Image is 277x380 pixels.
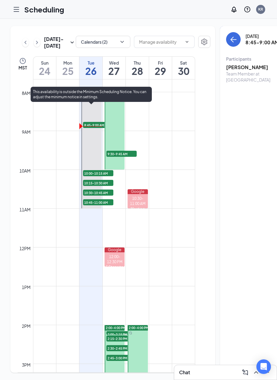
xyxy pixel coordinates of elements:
span: 8:45-9:00 AM [83,122,113,128]
h1: 28 [126,66,149,76]
h1: 30 [172,66,195,76]
svg: ChevronUp [252,369,260,376]
div: Google [105,247,125,252]
svg: Hamburger [13,6,20,13]
span: 10:45-11:00 AM [83,199,113,205]
a: August 29, 2025 [149,57,172,79]
h1: 24 [33,66,56,76]
button: Calendars (2)ChevronDown [76,36,130,48]
button: Settings [198,36,210,48]
span: 9:30-9:45 AM [106,151,137,157]
svg: Sync [129,331,132,335]
span: 2:15-2:30 PM [106,335,137,341]
div: Google [128,189,148,194]
svg: Clock [19,57,26,65]
h1: 25 [56,66,79,76]
input: Manage availability [139,39,182,45]
div: 12:00-12:30 PM [105,254,125,264]
div: Meeting with [PERSON_NAME] & [PERSON_NAME] [128,206,148,232]
svg: SmallChevronDown [68,39,76,46]
svg: ChevronDown [185,39,189,44]
a: August 28, 2025 [126,57,149,79]
div: Sat [172,60,195,66]
div: 8am [21,90,32,96]
h1: 26 [79,66,102,76]
div: 10am [18,167,32,174]
span: 10:30-10:45 AM [83,190,113,196]
div: 11am [18,206,32,213]
h3: [DATE] - [DATE] [44,36,68,49]
button: ChevronRight [34,38,40,47]
a: August 26, 2025 [79,57,102,79]
div: Fri [149,60,172,66]
span: 10:00-10:15 AM [83,170,113,176]
span: 2:30-2:45 PM [106,345,137,351]
div: 10:30-11:00 AM [128,196,148,206]
span: 2:00-4:00 PM [129,326,149,330]
button: ChevronUp [251,368,261,377]
svg: ChevronRight [34,39,40,46]
svg: ArrowLeft [230,36,237,43]
span: 10:15-10:30 AM [83,180,113,186]
div: 12pm [18,245,32,252]
div: KR [258,7,263,12]
span: 2:00-2:15 PM [106,331,137,337]
a: August 25, 2025 [56,57,79,79]
h3: Chat [179,369,190,376]
button: ComposeMessage [240,368,250,377]
div: 1pm [21,284,32,291]
h1: Scheduling [24,4,64,15]
svg: ChevronLeft [22,39,28,46]
a: August 27, 2025 [103,57,125,79]
div: Tue [79,60,102,66]
div: Thu [126,60,149,66]
h1: 27 [103,66,125,76]
button: back-button [226,32,241,47]
div: Sun [33,60,56,66]
div: This availability is outside the Minimum Scheduling Notice. You can adjust the minimum notice in ... [31,87,152,102]
svg: QuestionInfo [244,6,251,13]
span: 2:45-3:00 PM [106,355,137,361]
span: MST [18,65,27,71]
svg: Notifications [230,6,238,13]
svg: Settings [201,38,208,45]
h1: 29 [149,66,172,76]
div: 2pm [21,323,32,329]
span: 2:00-4:00 PM [106,326,125,330]
div: Open Intercom Messenger [256,359,271,374]
a: August 30, 2025 [172,57,195,79]
div: 3pm [21,362,32,368]
div: 5 Steps to Embracing Agility & Adaptability [105,264,125,285]
button: ChevronLeft [22,38,29,47]
svg: ComposeMessage [242,369,249,376]
div: Wed [103,60,125,66]
svg: ChevronDown [119,39,125,45]
a: August 24, 2025 [33,57,56,79]
div: Mon [56,60,79,66]
a: Settings [198,36,210,49]
div: 9am [21,129,32,135]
